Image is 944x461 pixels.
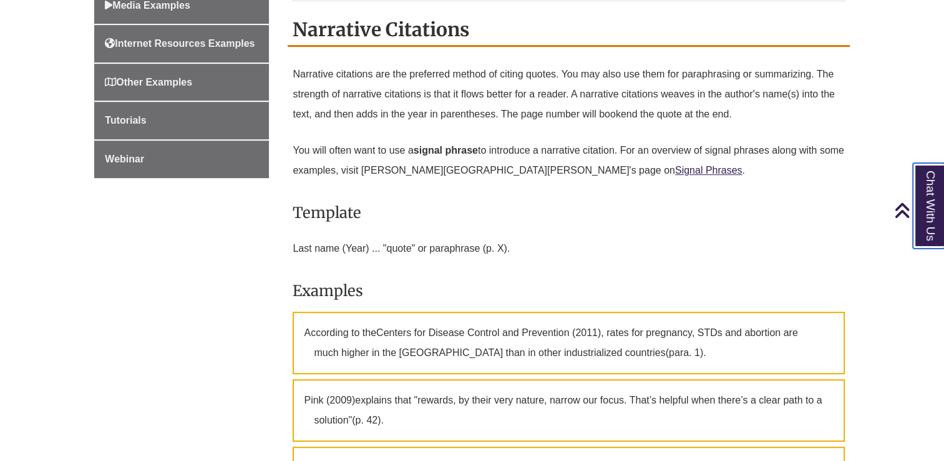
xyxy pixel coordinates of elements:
[894,202,941,219] a: Back to Top
[293,276,844,305] h3: Examples
[105,115,146,126] span: Tutorials
[293,198,844,227] h3: Template
[675,165,742,176] a: Signal Phrases
[376,327,601,338] span: Centers for Disease Control and Prevention (2011)
[293,312,844,374] p: According to the , rates for pregnancy, STDs and abortion are much higher in the [GEOGRAPHIC_DATA...
[105,38,255,49] span: Internet Resources Examples
[288,14,849,47] h2: Narrative Citations
[94,141,269,178] a: Webinar
[293,234,844,264] p: Last name (Year) ... "quote" or paraphrase (p. X).
[293,136,844,186] p: You will often want to use a to introduce a narrative citation. For an overview of signal phrases...
[293,379,844,442] p: explains that "rewards, by their very nature, narrow our focus. That’s helpful when there’s a cle...
[105,77,192,87] span: Other Examples
[304,395,355,405] span: Pink (2009)
[352,415,381,425] span: (p. 42)
[94,64,269,101] a: Other Examples
[293,59,844,129] p: Narrative citations are the preferred method of citing quotes. You may also use them for paraphra...
[105,154,144,164] span: Webinar
[414,145,478,156] strong: signal phrase
[666,347,703,358] span: (para. 1)
[94,102,269,139] a: Tutorials
[94,25,269,62] a: Internet Resources Examples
